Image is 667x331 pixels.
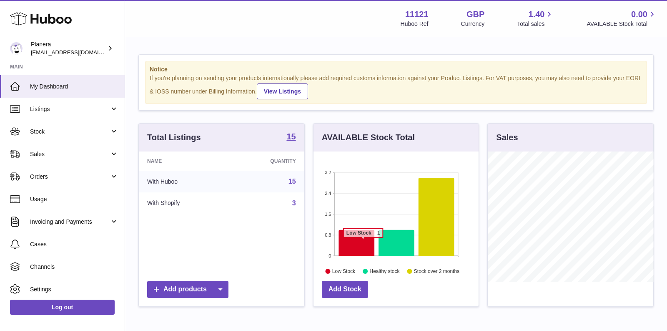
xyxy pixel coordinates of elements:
div: If you're planning on sending your products internationally please add required customs informati... [150,74,642,99]
text: 0.8 [325,232,331,238]
span: Orders [30,173,110,181]
text: Low Stock [332,268,356,274]
strong: GBP [466,9,484,20]
a: 0.00 AVAILABLE Stock Total [587,9,657,28]
h3: Sales [496,132,518,143]
span: My Dashboard [30,83,118,91]
span: Cases [30,240,118,248]
span: Channels [30,263,118,271]
strong: 15 [286,132,296,141]
span: Total sales [517,20,554,28]
text: 2.4 [325,191,331,196]
a: Add products [147,281,228,298]
span: Settings [30,286,118,293]
td: With Huboo [139,171,228,192]
h3: Total Listings [147,132,201,143]
tspan: 1 [377,230,380,236]
a: 15 [286,132,296,142]
th: Name [139,152,228,171]
span: Usage [30,195,118,203]
div: Huboo Ref [401,20,429,28]
a: 1.40 Total sales [517,9,554,28]
td: With Shopify [139,192,228,214]
text: 0 [328,253,331,258]
a: 15 [288,178,296,185]
text: 3.2 [325,170,331,175]
div: Planera [31,40,106,56]
img: saiyani@planera.care [10,42,23,55]
span: 0.00 [631,9,647,20]
strong: 11121 [405,9,429,20]
span: [EMAIL_ADDRESS][DOMAIN_NAME] [31,49,123,56]
span: AVAILABLE Stock Total [587,20,657,28]
a: Add Stock [322,281,368,298]
text: Healthy stock [369,268,400,274]
div: Currency [461,20,485,28]
tspan: Low Stock [346,230,371,236]
th: Quantity [228,152,304,171]
h3: AVAILABLE Stock Total [322,132,415,143]
span: Listings [30,105,110,113]
a: View Listings [257,83,308,99]
span: Invoicing and Payments [30,218,110,226]
span: 1.40 [529,9,545,20]
a: Log out [10,300,115,315]
strong: Notice [150,66,642,73]
text: 1.6 [325,212,331,217]
text: Stock over 2 months [414,268,459,274]
a: 3 [292,200,296,207]
span: Sales [30,150,110,158]
span: Stock [30,128,110,136]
